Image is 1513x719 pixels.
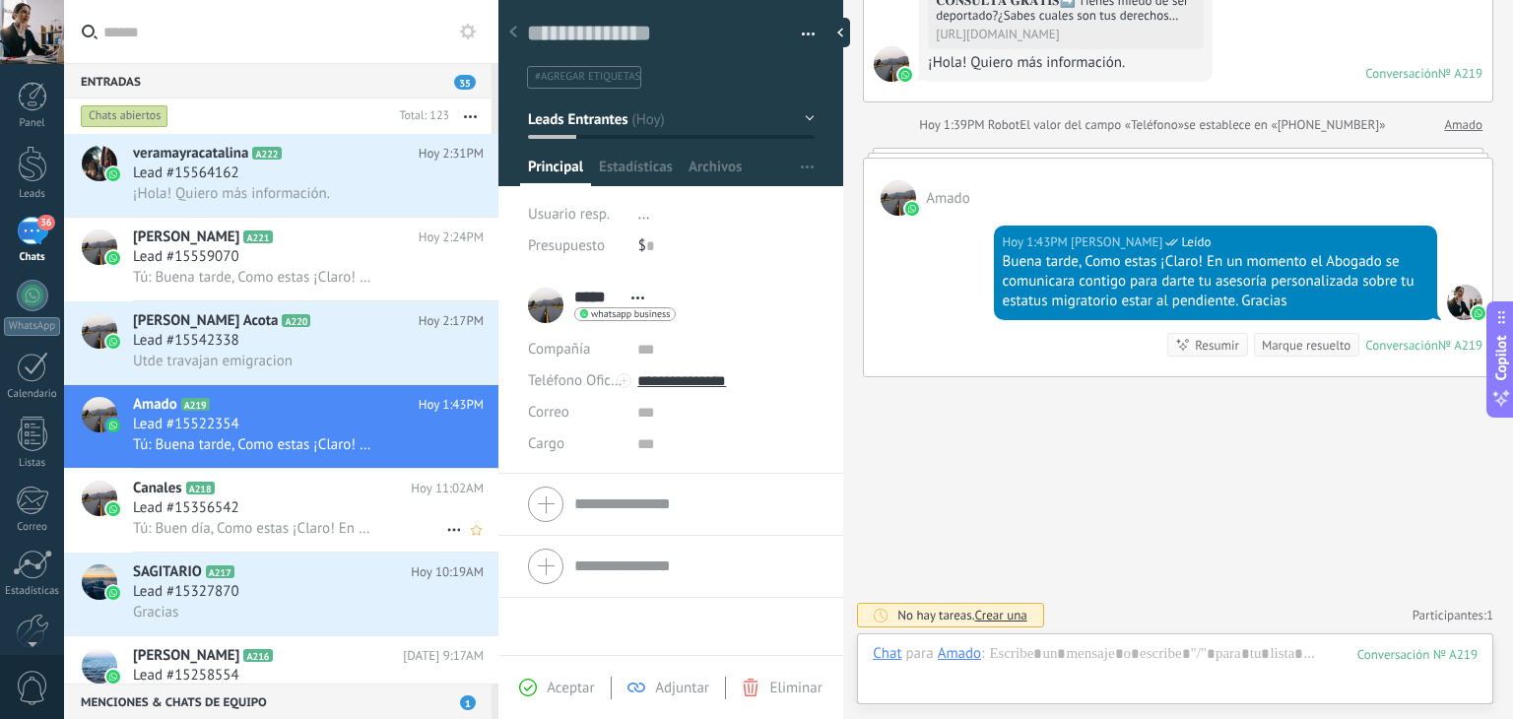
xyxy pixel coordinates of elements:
[282,314,310,327] span: A220
[454,75,476,90] span: 35
[133,415,239,434] span: Lead #15522354
[898,68,912,82] img: waba.svg
[4,521,61,534] div: Correo
[106,670,120,684] img: icon
[133,228,239,247] span: [PERSON_NAME]
[81,104,168,128] div: Chats abiertos
[1195,336,1239,355] div: Resumir
[460,695,476,710] span: 1
[64,684,492,719] div: Menciones & Chats de equipo
[1181,232,1211,252] span: Leído
[133,144,248,163] span: veramayracatalina
[928,53,1204,73] div: ¡Hola! Quiero más información.
[1071,232,1162,252] span: Susana Rocha (Sales Office)
[4,388,61,401] div: Calendario
[528,158,583,186] span: Principal
[411,562,484,582] span: Hoy 10:19AM
[37,215,54,230] span: 36
[1365,337,1438,354] div: Conversación
[133,247,239,267] span: Lead #15559070
[133,646,239,666] span: [PERSON_NAME]
[133,519,375,538] span: Tú: Buen día, Como estas ¡Claro! En el transcurso de la mañana el Abogado se comunicara contigo p...
[528,199,624,230] div: Usuario resp.
[4,117,61,130] div: Panel
[528,205,610,224] span: Usuario resp.
[926,189,970,208] span: Amado
[1486,607,1493,623] span: 1
[419,311,484,331] span: Hoy 2:17PM
[64,469,498,552] a: avatariconCanalesA218Hoy 11:02AMLead #15356542Tú: Buen día, Como estas ¡Claro! En el transcurso d...
[528,236,605,255] span: Presupuesto
[906,644,934,664] span: para
[133,163,239,183] span: Lead #15564162
[133,479,182,498] span: Canales
[1491,336,1511,381] span: Copilot
[133,311,278,331] span: [PERSON_NAME] Acota
[106,419,120,432] img: icon
[133,184,330,203] span: ¡Hola! Quiero más información.
[133,666,239,686] span: Lead #15258554
[938,644,982,662] div: Amado
[591,309,670,319] span: whatsapp business
[830,18,850,47] div: Ocultar
[64,636,498,719] a: avataricon[PERSON_NAME]A216[DATE] 9:17AMLead #15258554
[981,644,984,664] span: :
[1365,65,1438,82] div: Conversación
[391,106,449,126] div: Total: 123
[106,251,120,265] img: icon
[133,352,293,370] span: Utde travajan emigracion
[1444,115,1482,135] a: Amado
[133,395,177,415] span: Amado
[64,134,498,217] a: avatariconveramayracatalinaA222Hoy 2:31PMLead #15564162¡Hola! Quiero más información.
[64,301,498,384] a: avataricon[PERSON_NAME] AcotaA220Hoy 2:17PMLead #15542338Utde travajan emigracion
[897,607,1027,623] div: No hay tareas.
[1003,232,1072,252] div: Hoy 1:43PM
[106,586,120,600] img: icon
[528,230,624,262] div: Presupuesto
[1438,337,1482,354] div: № A219
[988,116,1020,133] span: Robot
[4,457,61,470] div: Listas
[528,428,623,460] div: Cargo
[64,385,498,468] a: avatariconAmadoA219Hoy 1:43PMLead #15522354Tú: Buena tarde, Como estas ¡Claro! En un momento el A...
[133,268,375,287] span: Tú: Buena tarde, Como estas ¡Claro! En un momento el Abogado se comunicara contigo para darte tu ...
[528,403,569,422] span: Correo
[599,158,673,186] span: Estadísticas
[919,115,988,135] div: Hoy 1:39PM
[186,482,215,494] span: A218
[106,167,120,181] img: icon
[133,562,202,582] span: SAGITARIO
[181,398,210,411] span: A219
[975,607,1027,623] span: Crear una
[133,498,239,518] span: Lead #15356542
[419,144,484,163] span: Hoy 2:31PM
[1020,115,1184,135] span: El valor del campo «Teléfono»
[243,230,272,243] span: A221
[881,180,916,216] span: Amado
[411,479,484,498] span: Hoy 11:02AM
[528,365,623,397] button: Teléfono Oficina
[638,205,650,224] span: ...
[936,27,1196,41] div: [URL][DOMAIN_NAME]
[133,582,239,602] span: Lead #15327870
[419,228,484,247] span: Hoy 2:24PM
[106,502,120,516] img: icon
[206,565,234,578] span: A217
[4,317,60,336] div: WhatsApp
[243,649,272,662] span: A216
[528,371,630,390] span: Teléfono Oficina
[4,188,61,201] div: Leads
[133,331,239,351] span: Lead #15542338
[1447,285,1482,320] span: Susana Rocha
[106,335,120,349] img: icon
[64,218,498,300] a: avataricon[PERSON_NAME]A221Hoy 2:24PMLead #15559070Tú: Buena tarde, Como estas ¡Claro! En un mome...
[1357,646,1478,663] div: 219
[252,147,281,160] span: A222
[64,553,498,635] a: avatariconSAGITARIOA217Hoy 10:19AMLead #15327870Gracias
[1184,115,1386,135] span: se establece en «[PHONE_NUMBER]»
[874,46,909,82] span: Amado
[689,158,742,186] span: Archivos
[1413,607,1493,623] a: Participantes:1
[64,63,492,98] div: Entradas
[638,230,815,262] div: $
